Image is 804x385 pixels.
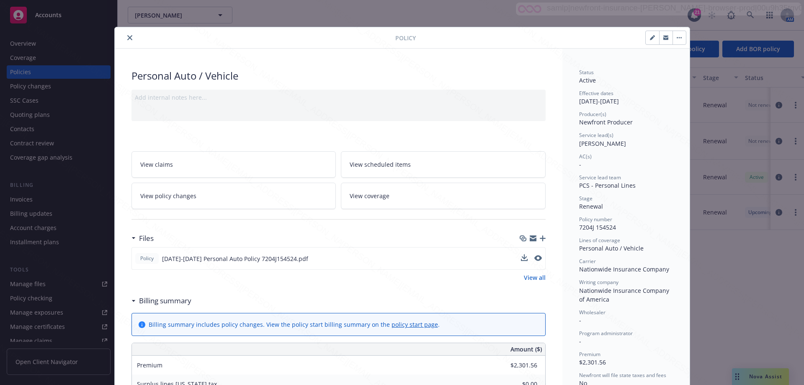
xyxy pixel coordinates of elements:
span: Program administrator [579,330,633,337]
span: Nationwide Insurance Company of America [579,287,671,303]
div: Billing summary includes policy changes. View the policy start billing summary on the . [149,320,440,329]
h3: Files [139,233,154,244]
span: [PERSON_NAME] [579,140,626,147]
button: preview file [534,255,542,261]
div: Add internal notes here... [135,93,542,102]
span: Status [579,69,594,76]
span: Policy number [579,216,612,223]
span: 7204J 154524 [579,223,616,231]
h3: Billing summary [139,295,191,306]
span: Premium [579,351,600,358]
span: Service lead(s) [579,132,613,139]
a: View claims [131,151,336,178]
span: Carrier [579,258,596,265]
span: Stage [579,195,593,202]
a: View scheduled items [341,151,546,178]
span: View policy changes [140,191,196,200]
button: preview file [534,254,542,263]
button: download file [521,254,528,261]
span: $2,301.56 [579,358,606,366]
a: View all [524,273,546,282]
span: Service lead team [579,174,621,181]
div: Personal Auto / Vehicle [579,244,673,253]
div: Personal Auto / Vehicle [131,69,546,83]
div: [DATE] - [DATE] [579,90,673,106]
span: - [579,337,581,345]
div: Billing summary [131,295,191,306]
a: View coverage [341,183,546,209]
span: View scheduled items [350,160,411,169]
span: [DATE]-[DATE] Personal Auto Policy 7204J154524.pdf [162,254,308,263]
a: policy start page [392,320,438,328]
span: Active [579,76,596,84]
span: - [579,316,581,324]
span: View coverage [350,191,389,200]
span: Wholesaler [579,309,606,316]
a: View policy changes [131,183,336,209]
span: Writing company [579,279,618,286]
span: Nationwide Insurance Company [579,265,669,273]
span: Renewal [579,202,603,210]
span: Newfront Producer [579,118,633,126]
span: Policy [395,34,416,42]
span: View claims [140,160,173,169]
span: Effective dates [579,90,613,97]
button: close [125,33,135,43]
span: - [579,160,581,168]
span: Producer(s) [579,111,606,118]
span: PCS - Personal Lines [579,181,636,189]
span: Policy [139,255,155,262]
span: Lines of coverage [579,237,620,244]
span: Amount ($) [510,345,542,354]
input: 0.00 [488,359,542,372]
span: Premium [137,361,162,369]
span: Newfront will file state taxes and fees [579,372,666,379]
button: download file [521,254,528,263]
div: Files [131,233,154,244]
span: AC(s) [579,153,592,160]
